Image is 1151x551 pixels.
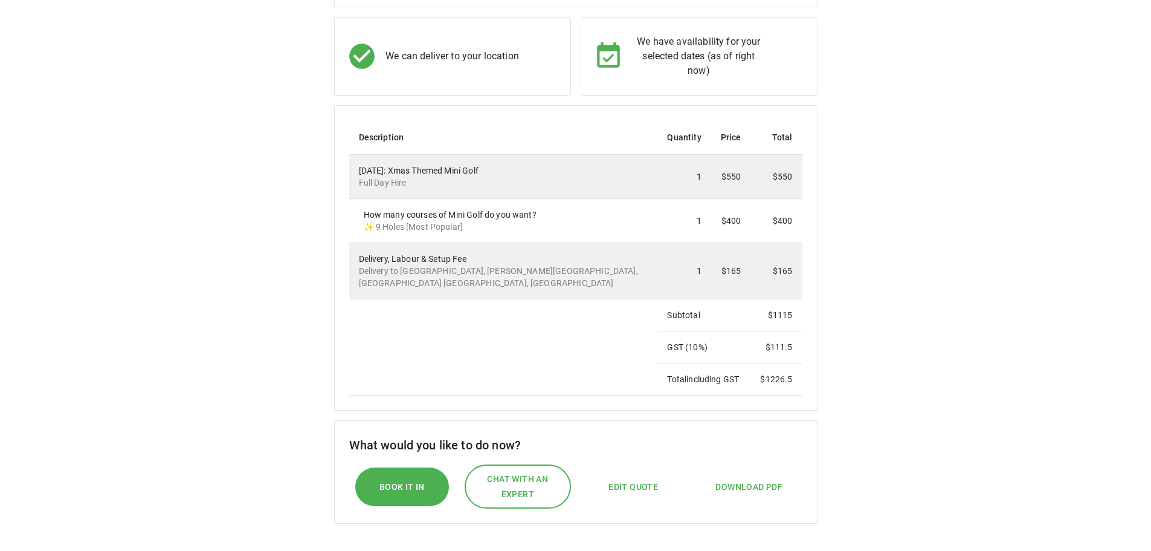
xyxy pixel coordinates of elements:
p: Full Day Hire [359,177,648,189]
th: Quantity [657,120,711,155]
th: Total [750,120,802,155]
p: Delivery to [GEOGRAPHIC_DATA], [PERSON_NAME][GEOGRAPHIC_DATA], [GEOGRAPHIC_DATA] [GEOGRAPHIC_DATA... [359,265,648,289]
span: Book it In [379,480,425,495]
td: $550 [750,155,802,199]
td: $165 [750,243,802,299]
td: $ 1226.5 [750,364,802,396]
td: $165 [711,243,751,299]
span: Download PDF [715,480,782,495]
td: $400 [711,199,751,243]
td: Subtotal [657,299,750,331]
th: Description [349,120,658,155]
td: $550 [711,155,751,199]
button: Book it In [355,467,449,506]
div: Delivery, Labour & Setup Fee [359,253,648,289]
button: Download PDF [703,474,795,501]
div: How many courses of Mini Golf do you want? [364,209,648,233]
p: We can deliver to your location [385,49,519,64]
th: Price [711,120,751,155]
h6: What would you like to do now? [349,435,802,455]
p: ✨ 9 Holes [Most Popular] [364,221,648,233]
p: We have availability for your selected dates (as of right now) [631,34,766,78]
td: 1 [657,243,711,299]
td: 1 [657,199,711,243]
td: 1 [657,155,711,199]
td: Total including GST [657,364,750,396]
td: $ 1115 [750,299,802,331]
td: $400 [750,199,802,243]
button: Chat with an expert [465,465,571,509]
div: [DATE]: Xmas Themed Mini Golf [359,165,648,189]
button: Edit Quote [596,474,670,501]
td: $ 111.5 [750,331,802,364]
td: GST ( 10 %) [657,331,750,364]
span: Edit Quote [608,480,658,495]
span: Chat with an expert [478,472,558,501]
